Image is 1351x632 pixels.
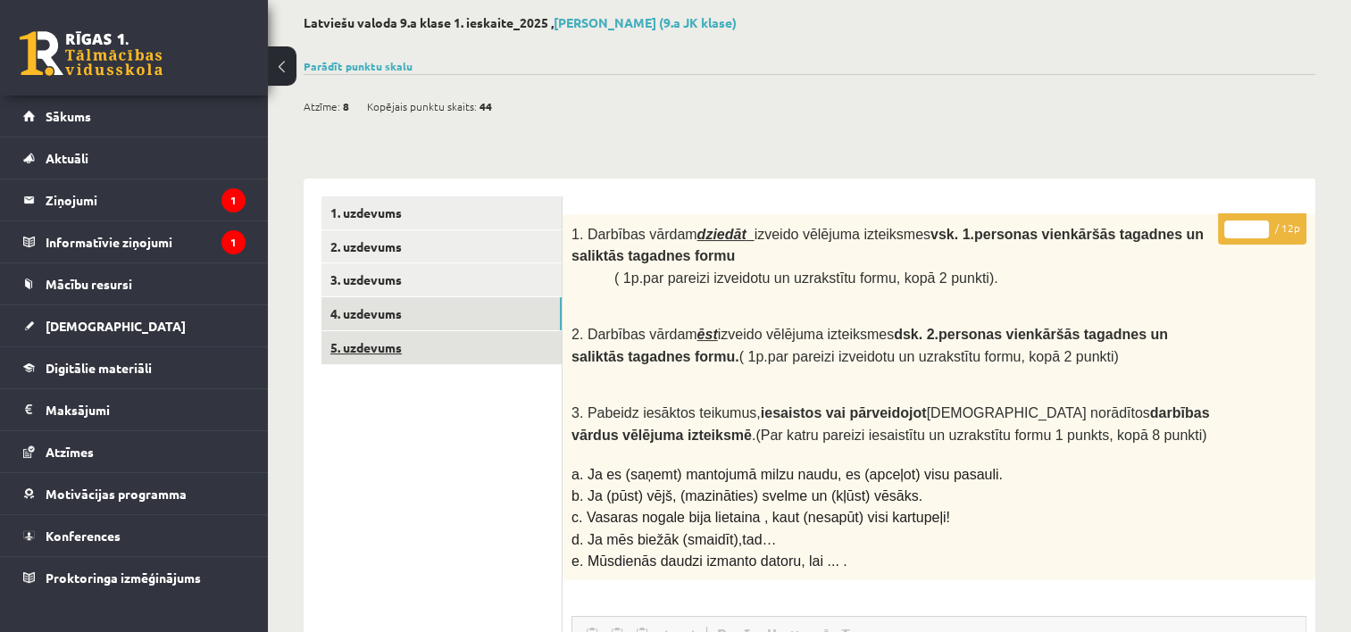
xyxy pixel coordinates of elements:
[23,96,246,137] a: Sākums
[46,444,94,460] span: Atzīmes
[23,221,246,262] a: Informatīvie ziņojumi1
[46,276,132,292] span: Mācību resursi
[571,405,1209,442] b: darbības vārdus vēlējuma izteiksmē
[23,263,246,304] a: Mācību resursi
[23,431,246,472] a: Atzīmes
[321,263,562,296] a: 3. uzdevums
[46,179,246,220] legend: Ziņojumi
[23,305,246,346] a: [DEMOGRAPHIC_DATA]
[46,150,88,166] span: Aktuāli
[571,553,847,569] span: e. Mūsdienās daudzi izmanto datoru, lai ... .
[304,15,1315,30] h2: Latviešu valoda 9.a klase 1. ieskaite_2025 ,
[23,515,246,556] a: Konferences
[23,179,246,220] a: Ziņojumi1
[571,327,1168,363] span: 2. Darbības vārdam izveido vēlējuma izteiksmes ( 1p.par pareizi izveidotu un uzrakstītu formu, ko...
[571,532,776,547] span: d. Ja mēs biežāk (smaidīt),tad…
[321,196,562,229] a: 1. uzdevums
[23,473,246,514] a: Motivācijas programma
[761,405,927,420] b: iesaistos vai pārveidojot
[18,18,715,277] body: Editor, wiswyg-editor-user-answer-47025045590120
[571,227,1204,263] span: 1. Darbības vārdam izveido vēlējuma izteiksmes
[343,93,349,120] span: 8
[23,557,246,598] a: Proktoringa izmēģinājums
[221,230,246,254] i: 1
[46,221,246,262] legend: Informatīvie ziņojumi
[20,31,163,76] a: Rīgas 1. Tālmācības vidusskola
[46,389,246,430] legend: Maksājumi
[46,360,152,376] span: Digitālie materiāli
[221,188,246,212] i: 1
[571,327,1168,363] b: dsk. 2.personas vienkāršās tagadnes un saliktās tagadnes formu.
[367,93,477,120] span: Kopējais punktu skaits:
[554,14,737,30] a: [PERSON_NAME] (9.a JK klase)
[321,331,562,364] a: 5. uzdevums
[23,137,246,179] a: Aktuāli
[614,270,998,286] span: ( 1p.par pareizi izveidotu un uzrakstītu formu, kopā 2 punkti).
[571,488,922,503] span: b. Ja (pūst) vējš, (mazināties) svelme un (kļūst) vēsāks.
[46,318,186,334] span: [DEMOGRAPHIC_DATA]
[697,227,746,242] u: dziedāt
[46,528,121,544] span: Konferences
[23,347,246,388] a: Digitālie materiāli
[46,486,187,502] span: Motivācijas programma
[23,389,246,430] a: Maksājumi
[697,327,718,342] u: ēst
[480,93,492,120] span: 44
[321,230,562,263] a: 2. uzdevums
[571,405,1209,442] span: 3. Pabeidz iesāktos teikumus, [DEMOGRAPHIC_DATA] norādītos .(Par katru pareizi iesaistītu un uzra...
[304,93,340,120] span: Atzīme:
[571,467,1003,482] span: a. Ja es (saņemt) mantojumā milzu naudu, es (apceļot) visu pasauli.
[1218,213,1306,245] p: / 12p
[46,570,201,586] span: Proktoringa izmēģinājums
[571,510,950,525] span: c. Vasaras nogale bija lietaina , kaut (nesapūt) visi kartupeļi!
[304,59,413,73] a: Parādīt punktu skalu
[321,297,562,330] a: 4. uzdevums
[46,108,91,124] span: Sākums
